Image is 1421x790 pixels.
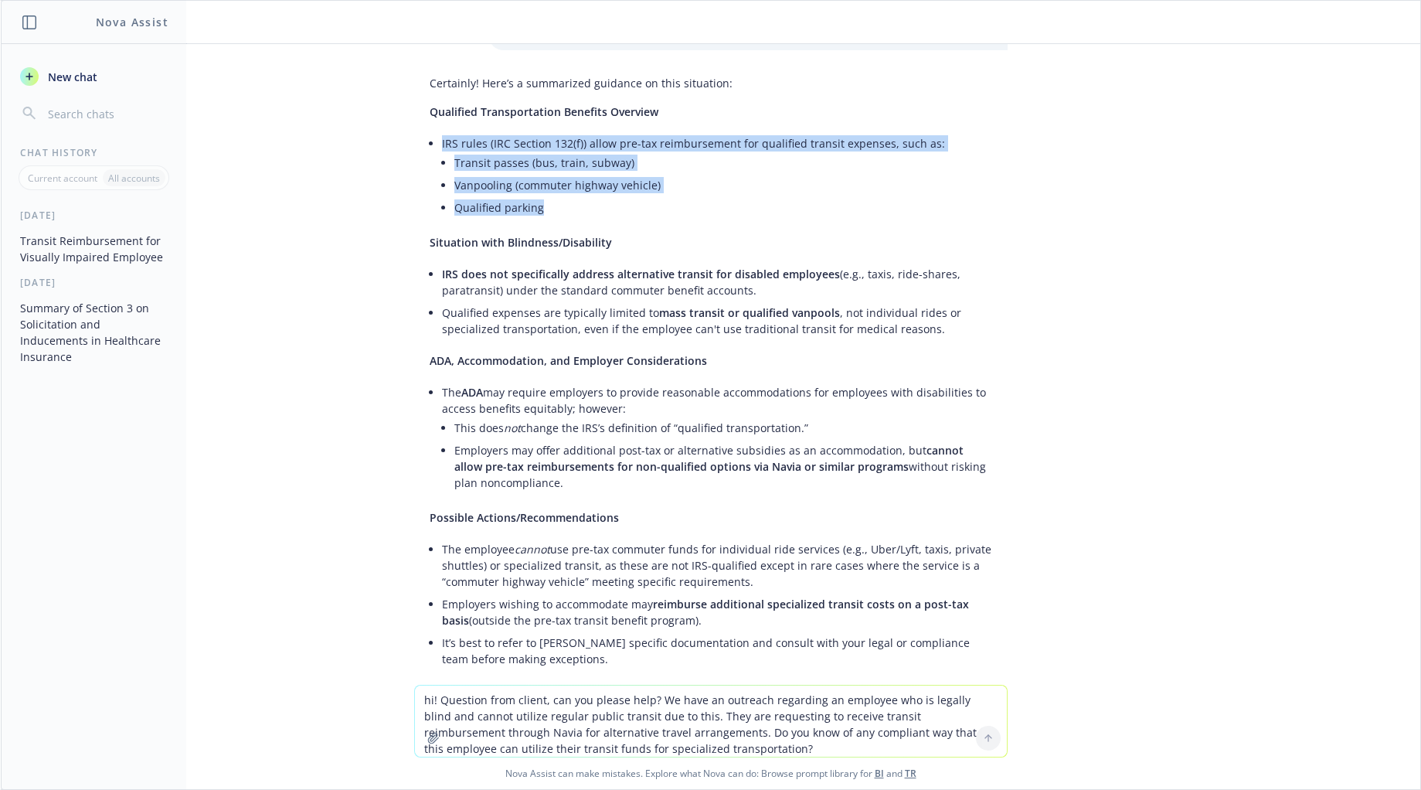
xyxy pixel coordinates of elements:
[45,103,168,124] input: Search chats
[14,63,174,90] button: New chat
[430,683,544,698] span: Reference/Next Steps
[2,146,186,159] div: Chat History
[2,209,186,222] div: [DATE]
[430,235,612,250] span: Situation with Blindness/Disability
[442,263,992,301] li: (e.g., taxis, ride-shares, paratransit) under the standard commuter benefit accounts.
[442,132,992,222] li: IRS rules (IRC Section 132(f)) allow pre-tax reimbursement for qualified transit expenses, such as:
[14,228,174,270] button: Transit Reimbursement for Visually Impaired Employee
[7,758,1414,789] span: Nova Assist can make mistakes. Explore what Nova can do: Browse prompt library for and
[442,301,992,340] li: Qualified expenses are typically limited to , not individual rides or specialized transportation,...
[461,385,483,400] span: ADA
[2,276,186,289] div: [DATE]
[504,421,521,435] em: not
[430,353,707,368] span: ADA, Accommodation, and Employer Considerations
[96,14,168,30] h1: Nova Assist
[45,69,97,85] span: New chat
[442,381,992,497] li: The may require employers to provide reasonable accommodations for employees with disabilities to...
[430,75,992,91] p: Certainly! Here’s a summarized guidance on this situation:
[875,767,884,780] a: BI
[28,172,97,185] p: Current account
[430,510,619,525] span: Possible Actions/Recommendations
[454,174,992,196] li: Vanpooling (commuter highway vehicle)
[515,542,550,557] em: cannot
[905,767,916,780] a: TR
[442,267,840,281] span: IRS does not specifically address alternative transit for disabled employees
[442,632,992,670] li: It’s best to refer to [PERSON_NAME] specific documentation and consult with your legal or complia...
[454,417,992,439] li: This does change the IRS’s definition of “qualified transportation.”
[454,196,992,219] li: Qualified parking
[430,104,658,119] span: Qualified Transportation Benefits Overview
[454,152,992,174] li: Transit passes (bus, train, subway)
[108,172,160,185] p: All accounts
[442,538,992,593] li: The employee use pre-tax commuter funds for individual ride services (e.g., Uber/Lyft, taxis, pri...
[454,439,992,494] li: Employers may offer additional post-tax or alternative subsidies as an accommodation, but without...
[14,295,174,369] button: Summary of Section 3 on Solicitation and Inducements in Healthcare Insurance
[659,305,840,320] span: mass transit or qualified vanpools
[442,593,992,632] li: Employers wishing to accommodate may (outside the pre-tax transit benefit program).
[442,597,969,628] span: reimburse additional specialized transit costs on a post-tax basis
